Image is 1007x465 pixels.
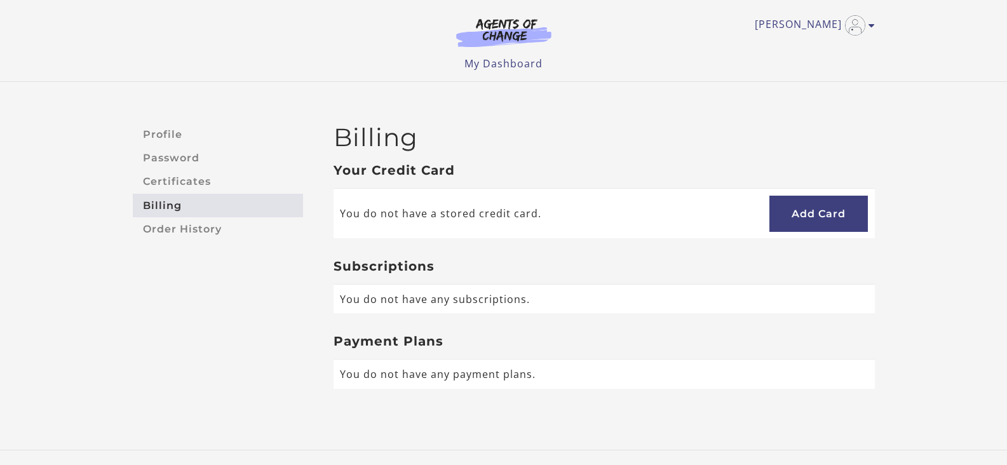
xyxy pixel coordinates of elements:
h3: Payment Plans [334,334,875,349]
td: You do not have any payment plans. [334,360,875,389]
a: Add Card [769,196,868,232]
a: Certificates [133,170,303,194]
a: Toggle menu [755,15,868,36]
img: Agents of Change Logo [443,18,565,47]
a: Password [133,146,303,170]
h3: Your Credit Card [334,163,875,178]
a: Billing [133,194,303,217]
h2: Billing [334,123,875,152]
a: Profile [133,123,303,146]
td: You do not have any subscriptions. [334,285,875,314]
td: You do not have a stored credit card. [334,188,694,238]
a: My Dashboard [464,57,543,71]
h3: Subscriptions [334,259,875,274]
a: Order History [133,217,303,241]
